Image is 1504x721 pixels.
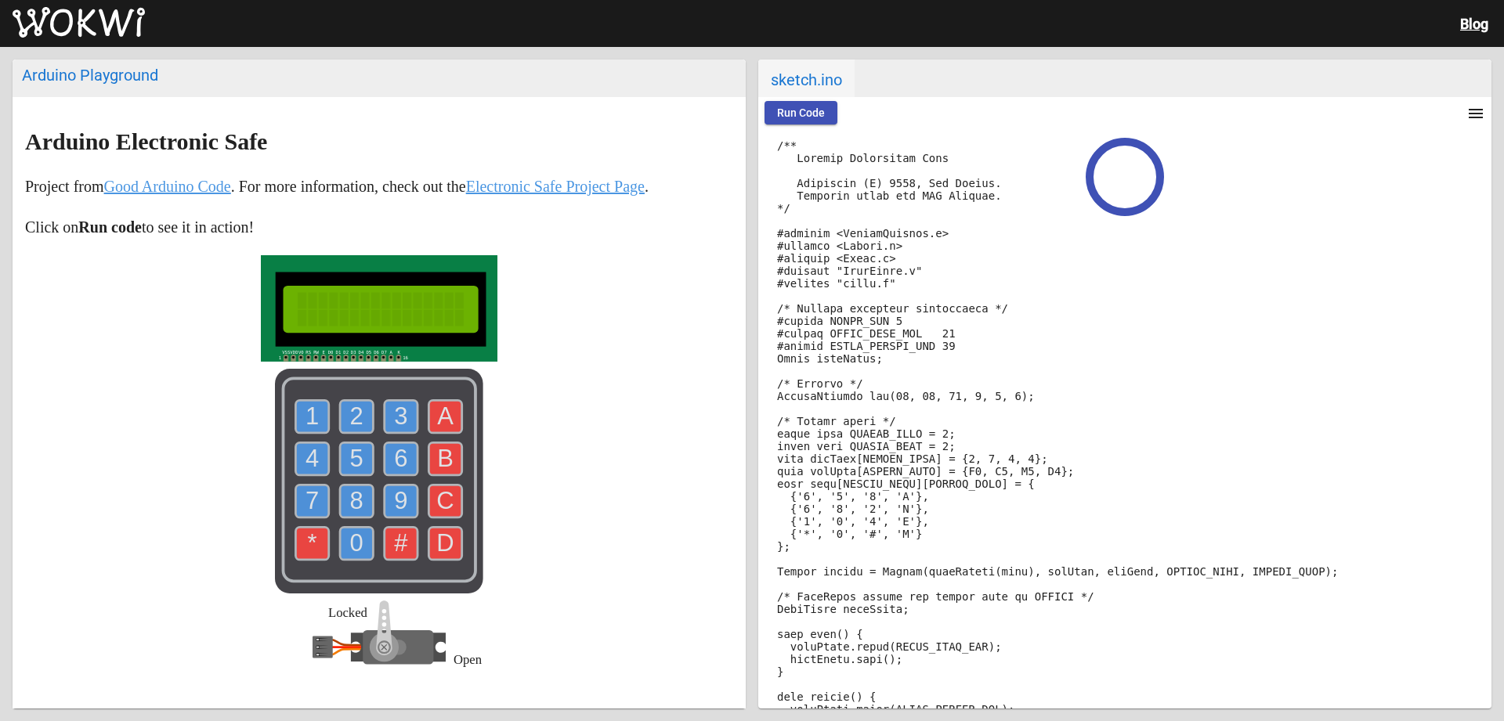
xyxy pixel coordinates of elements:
[25,174,733,199] p: Project from . For more information, check out the .
[777,106,825,119] span: Run Code
[454,647,482,672] small: Open
[758,59,855,97] span: sketch.ino
[1460,16,1488,32] a: Blog
[328,600,367,625] small: Locked
[25,129,733,154] h1: Arduino Electronic Safe
[78,218,142,236] b: Run code
[466,178,645,195] a: Electronic Safe Project Page
[13,7,145,38] img: Wokwi
[104,178,231,195] a: Good Arduino Code
[22,66,736,85] div: Arduino Playground
[765,101,837,124] button: Run Code
[25,214,733,240] p: Click on to see it in action!
[1466,104,1485,123] mat-icon: menu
